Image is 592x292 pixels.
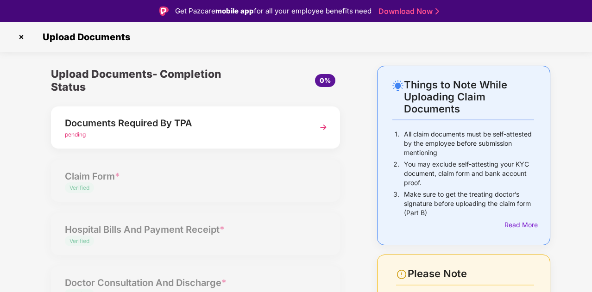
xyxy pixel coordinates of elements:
img: svg+xml;base64,PHN2ZyBpZD0iQ3Jvc3MtMzJ4MzIiIHhtbG5zPSJodHRwOi8vd3d3LnczLm9yZy8yMDAwL3N2ZyIgd2lkdG... [14,30,29,44]
strong: mobile app [215,6,254,15]
div: Read More [504,220,534,230]
img: Logo [159,6,169,16]
img: svg+xml;base64,PHN2ZyBpZD0iTmV4dCIgeG1sbnM9Imh0dHA6Ly93d3cudzMub3JnLzIwMDAvc3ZnIiB3aWR0aD0iMzYiIG... [315,119,332,136]
img: Stroke [435,6,439,16]
div: Upload Documents- Completion Status [51,66,244,95]
div: Get Pazcare for all your employee benefits need [175,6,372,17]
div: Please Note [408,267,534,280]
img: svg+xml;base64,PHN2ZyBpZD0iV2FybmluZ18tXzI0eDI0IiBkYXRhLW5hbWU9Ildhcm5pbmcgLSAyNHgyNCIgeG1sbnM9Im... [396,269,407,280]
img: svg+xml;base64,PHN2ZyB4bWxucz0iaHR0cDovL3d3dy53My5vcmcvMjAwMC9zdmciIHdpZHRoPSIyNC4wOTMiIGhlaWdodD... [392,80,403,91]
p: Make sure to get the treating doctor’s signature before uploading the claim form (Part B) [404,190,534,217]
p: All claim documents must be self-attested by the employee before submission mentioning [404,130,534,157]
p: 2. [393,160,399,187]
span: 0% [320,76,331,84]
div: Things to Note While Uploading Claim Documents [404,79,534,115]
span: pending [65,131,86,138]
p: 1. [395,130,399,157]
p: You may exclude self-attesting your KYC document, claim form and bank account proof. [404,160,534,187]
a: Download Now [378,6,436,16]
p: 3. [393,190,399,217]
div: Documents Required By TPA [65,116,304,130]
span: Upload Documents [33,31,135,43]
